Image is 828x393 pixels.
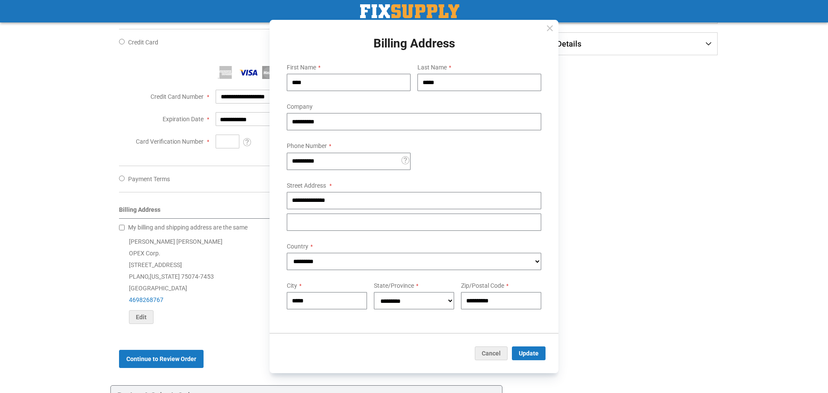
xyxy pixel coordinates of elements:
span: State/Province [374,282,414,289]
span: Phone Number [287,142,327,149]
button: Cancel [475,346,508,360]
button: Continue to Review Order [119,350,204,368]
div: [PERSON_NAME] [PERSON_NAME] OPEX Corp. [STREET_ADDRESS] PLANO , 75074-7453 [GEOGRAPHIC_DATA] [119,236,494,324]
span: Zip/Postal Code [461,282,504,289]
span: Country [287,243,308,250]
span: Street Address [287,182,326,189]
span: Payment Terms [128,176,170,182]
span: City [287,282,297,289]
span: My billing and shipping address are the same [128,224,248,231]
span: [US_STATE] [150,273,180,280]
img: Fix Industrial Supply [360,4,459,18]
span: Card Verification Number [136,138,204,145]
img: Visa [239,66,259,79]
span: First Name [287,64,316,71]
div: Billing Address [119,205,494,219]
a: 4698268767 [129,296,163,303]
span: Company [287,103,313,110]
img: MasterCard [262,66,282,79]
a: store logo [360,4,459,18]
span: Expiration Date [163,116,204,123]
span: Update [519,350,539,357]
h1: Billing Address [280,37,548,50]
span: Last Name [417,64,447,71]
button: Update [512,346,546,360]
span: Credit Card Number [151,93,204,100]
span: Credit Card [128,39,158,46]
span: Cancel [482,350,501,357]
img: American Express [216,66,235,79]
span: Continue to Review Order [126,355,196,362]
button: Edit [129,310,154,324]
span: Edit [136,314,147,321]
